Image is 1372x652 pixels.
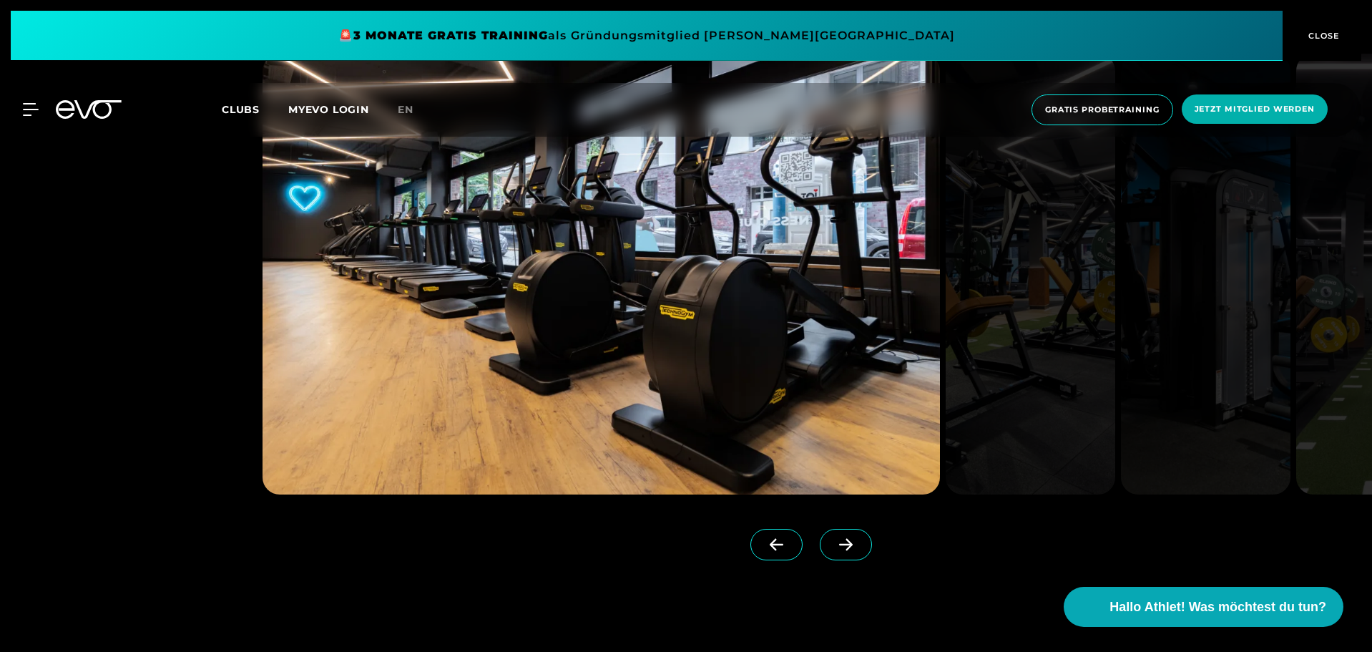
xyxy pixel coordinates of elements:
[1109,598,1326,617] span: Hallo Athlet! Was möchtest du tun?
[1121,54,1290,495] img: evofitness
[288,103,369,116] a: MYEVO LOGIN
[1195,103,1315,115] span: Jetzt Mitglied werden
[1305,29,1340,42] span: CLOSE
[398,102,431,118] a: en
[398,103,413,116] span: en
[946,54,1115,495] img: evofitness
[1064,587,1343,627] button: Hallo Athlet! Was möchtest du tun?
[1045,104,1160,116] span: Gratis Probetraining
[263,54,940,495] img: evofitness
[1027,94,1177,125] a: Gratis Probetraining
[1283,11,1361,61] button: CLOSE
[222,102,288,116] a: Clubs
[222,103,260,116] span: Clubs
[1177,94,1332,125] a: Jetzt Mitglied werden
